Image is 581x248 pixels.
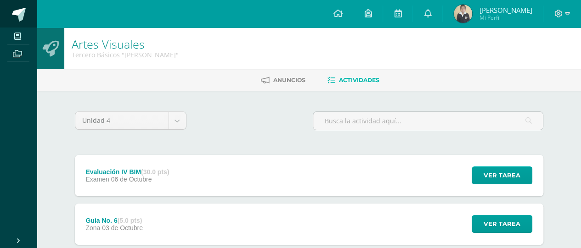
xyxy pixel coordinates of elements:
button: Ver tarea [472,215,532,233]
a: Unidad 4 [75,112,186,129]
div: Evaluación IV BIM [85,168,169,176]
span: Zona [85,224,100,231]
span: Anuncios [273,77,305,83]
span: 03 de Octubre [102,224,143,231]
input: Busca la actividad aquí... [313,112,543,130]
span: Actividades [339,77,379,83]
strong: (30.0 pts) [141,168,169,176]
div: Guía No. 6 [85,217,143,224]
span: Mi Perfil [479,14,532,22]
span: Ver tarea [484,215,520,232]
a: Anuncios [261,73,305,88]
a: Artes Visuales [72,36,145,52]
span: Ver tarea [484,167,520,184]
span: 06 de Octubre [111,176,152,183]
div: Tercero Básicos 'Arquimedes' [72,50,179,59]
span: [PERSON_NAME] [479,6,532,15]
h1: Artes Visuales [72,38,179,50]
strong: (5.0 pts) [118,217,142,224]
span: Unidad 4 [82,112,162,129]
span: Examen [85,176,109,183]
a: Actividades [327,73,379,88]
button: Ver tarea [472,166,532,184]
img: 139ad4bce731a5d99f71967e08cee11c.png [454,5,472,23]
